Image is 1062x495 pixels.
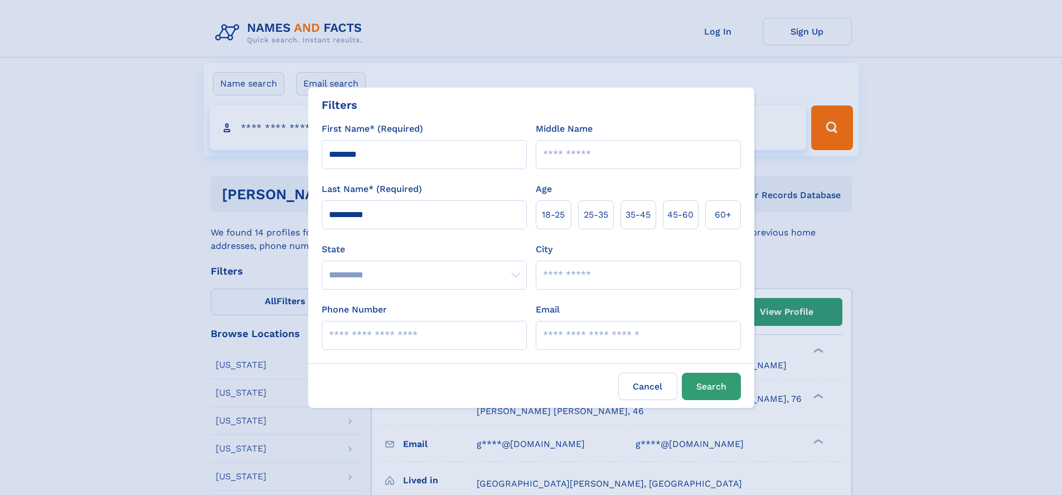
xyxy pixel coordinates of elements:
[536,303,560,316] label: Email
[667,208,694,222] span: 45‑60
[322,243,527,256] label: State
[584,208,608,222] span: 25‑35
[322,122,423,136] label: First Name* (Required)
[625,208,651,222] span: 35‑45
[536,122,593,136] label: Middle Name
[715,208,731,222] span: 60+
[536,243,552,256] label: City
[536,182,552,196] label: Age
[542,208,565,222] span: 18‑25
[618,373,677,400] label: Cancel
[322,303,387,316] label: Phone Number
[322,97,357,113] div: Filters
[682,373,741,400] button: Search
[322,182,422,196] label: Last Name* (Required)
